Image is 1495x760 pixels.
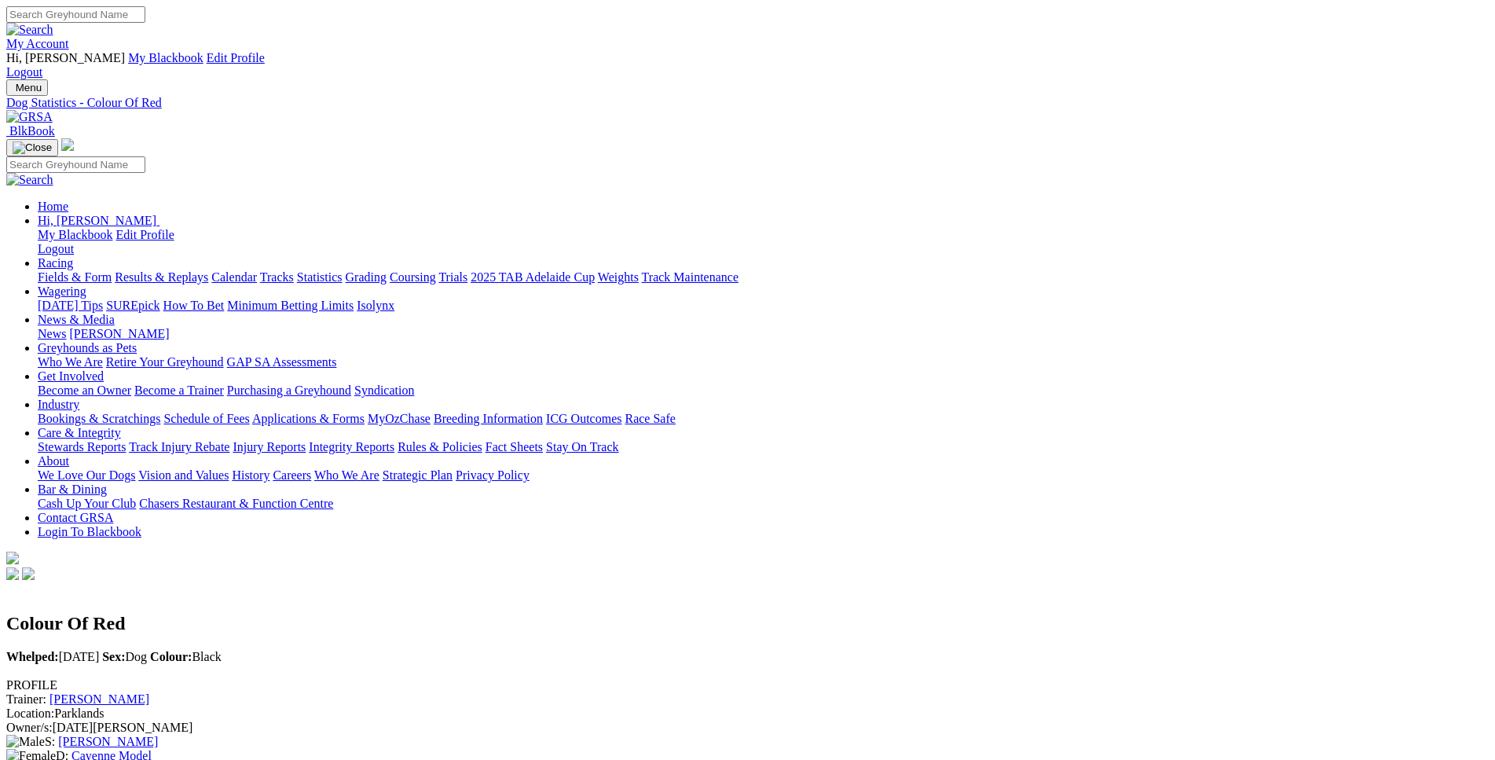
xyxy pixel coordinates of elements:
a: Privacy Policy [456,468,529,482]
a: My Blackbook [38,228,113,241]
a: Grading [346,270,387,284]
a: Contact GRSA [38,511,113,524]
a: Edit Profile [207,51,265,64]
a: Calendar [211,270,257,284]
span: Black [150,650,222,663]
span: Owner/s: [6,721,53,734]
a: Breeding Information [434,412,543,425]
a: Who We Are [38,355,103,369]
span: Hi, [PERSON_NAME] [38,214,156,227]
a: Syndication [354,384,414,397]
a: SUREpick [106,299,159,312]
a: Get Involved [38,369,104,383]
div: Hi, [PERSON_NAME] [38,228,1489,256]
a: Applications & Forms [252,412,365,425]
a: Injury Reports [233,440,306,453]
a: Who We Are [314,468,379,482]
a: Login To Blackbook [38,525,141,538]
button: Toggle navigation [6,79,48,96]
a: Rules & Policies [398,440,482,453]
div: Parklands [6,707,1489,721]
a: Become a Trainer [134,384,224,397]
div: Greyhounds as Pets [38,355,1489,369]
a: [PERSON_NAME] [69,327,169,340]
b: Sex: [102,650,125,663]
a: Careers [273,468,311,482]
a: [PERSON_NAME] [49,692,149,706]
img: logo-grsa-white.png [6,552,19,564]
a: Weights [598,270,639,284]
a: BlkBook [6,124,55,138]
a: GAP SA Assessments [227,355,337,369]
span: BlkBook [9,124,55,138]
span: Hi, [PERSON_NAME] [6,51,125,64]
div: Get Involved [38,384,1489,398]
img: Search [6,173,53,187]
a: My Account [6,37,69,50]
a: Strategic Plan [383,468,453,482]
a: We Love Our Dogs [38,468,135,482]
a: Hi, [PERSON_NAME] [38,214,159,227]
a: News [38,327,66,340]
a: News & Media [38,313,115,326]
img: GRSA [6,110,53,124]
a: Logout [38,242,74,255]
a: Vision and Values [138,468,229,482]
b: Colour: [150,650,192,663]
a: Fields & Form [38,270,112,284]
a: Tracks [260,270,294,284]
a: Cash Up Your Club [38,497,136,510]
img: Search [6,23,53,37]
a: Home [38,200,68,213]
img: facebook.svg [6,567,19,580]
a: History [232,468,269,482]
div: PROFILE [6,678,1489,692]
h2: Colour Of Red [6,613,1489,634]
a: Integrity Reports [309,440,394,453]
span: Dog [102,650,147,663]
img: Male [6,735,45,749]
a: Stewards Reports [38,440,126,453]
span: S: [6,735,55,748]
span: Location: [6,707,54,720]
a: Trials [438,270,467,284]
span: Menu [16,82,42,94]
a: 2025 TAB Adelaide Cup [471,270,595,284]
div: My Account [6,51,1489,79]
a: Care & Integrity [38,426,121,439]
a: Retire Your Greyhound [106,355,224,369]
a: Wagering [38,285,86,298]
div: Bar & Dining [38,497,1489,511]
a: Track Injury Rebate [129,440,229,453]
a: Statistics [297,270,343,284]
div: About [38,468,1489,483]
a: Track Maintenance [642,270,738,284]
a: Industry [38,398,79,411]
a: Chasers Restaurant & Function Centre [139,497,333,510]
a: Results & Replays [115,270,208,284]
button: Toggle navigation [6,139,58,156]
a: How To Bet [163,299,225,312]
input: Search [6,156,145,173]
div: Racing [38,270,1489,285]
a: Stay On Track [546,440,618,453]
div: [DATE][PERSON_NAME] [6,721,1489,735]
b: Whelped: [6,650,59,663]
a: Edit Profile [116,228,174,241]
img: logo-grsa-white.png [61,138,74,151]
a: Race Safe [625,412,675,425]
a: Purchasing a Greyhound [227,384,351,397]
div: News & Media [38,327,1489,341]
a: My Blackbook [128,51,203,64]
a: Racing [38,256,73,270]
a: Logout [6,65,42,79]
img: Close [13,141,52,154]
div: Wagering [38,299,1489,313]
a: MyOzChase [368,412,431,425]
span: Trainer: [6,692,46,706]
a: Dog Statistics - Colour Of Red [6,96,1489,110]
a: Bar & Dining [38,483,107,496]
a: Bookings & Scratchings [38,412,160,425]
a: About [38,454,69,468]
span: [DATE] [6,650,99,663]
